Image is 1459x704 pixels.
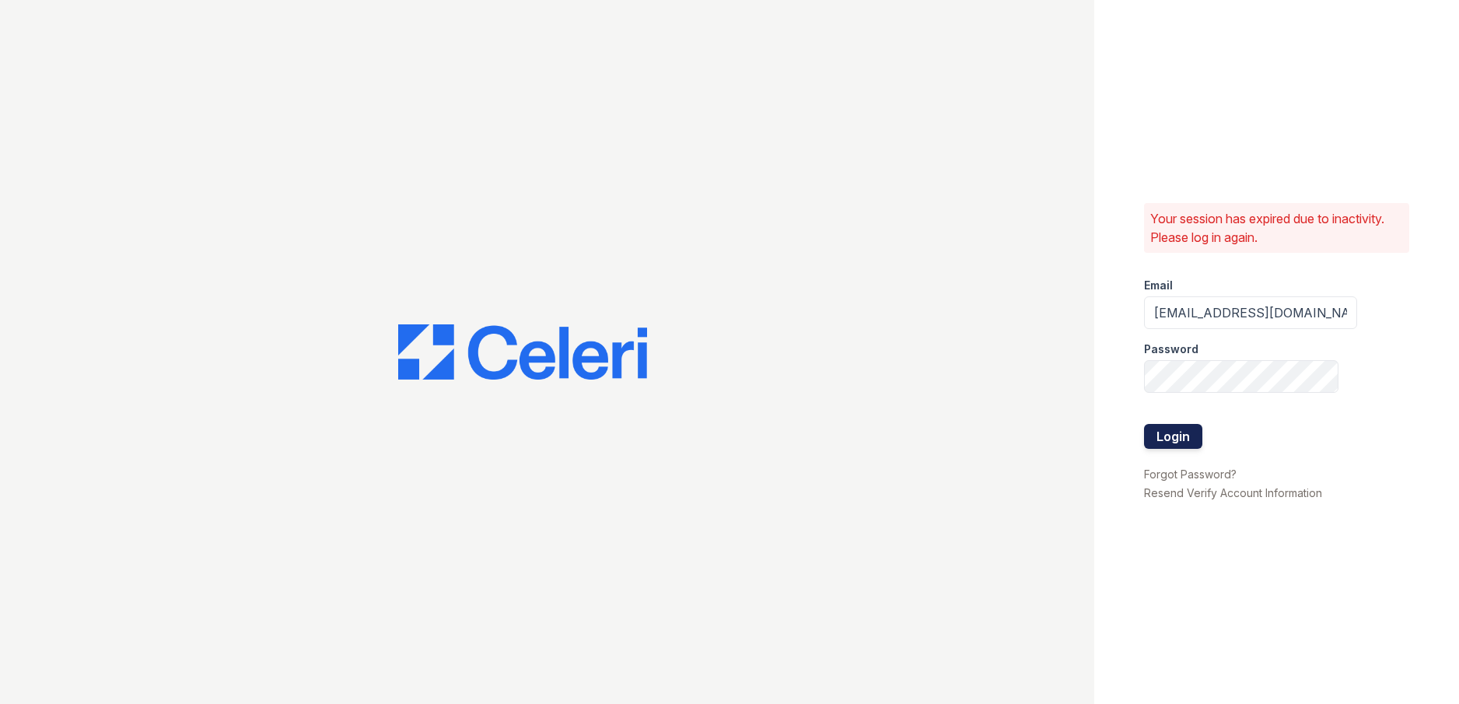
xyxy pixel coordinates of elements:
img: CE_Logo_Blue-a8612792a0a2168367f1c8372b55b34899dd931a85d93a1a3d3e32e68fde9ad4.png [398,324,647,380]
a: Forgot Password? [1144,468,1237,481]
button: Login [1144,424,1202,449]
label: Email [1144,278,1173,293]
label: Password [1144,341,1198,357]
a: Resend Verify Account Information [1144,486,1322,499]
p: Your session has expired due to inactivity. Please log in again. [1150,209,1403,247]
